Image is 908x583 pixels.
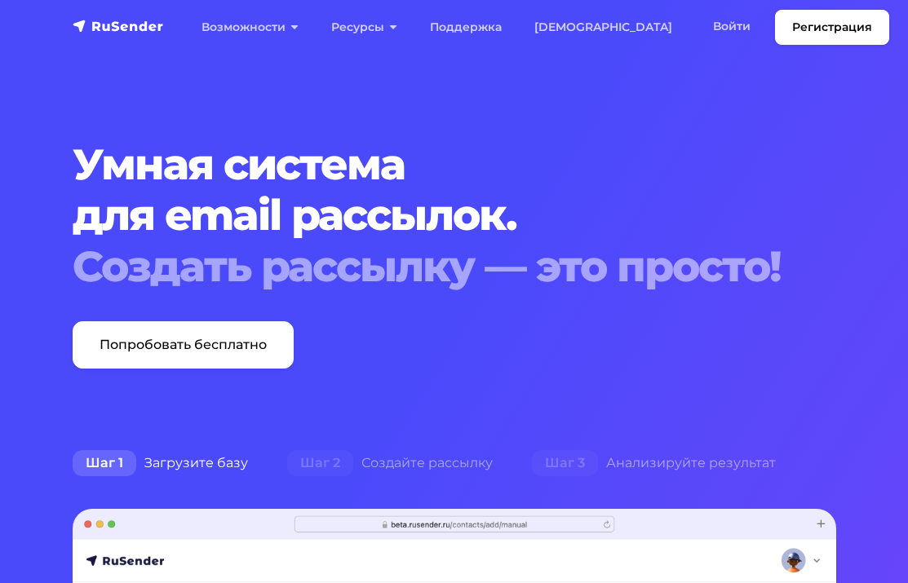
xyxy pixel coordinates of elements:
div: Анализируйте результат [512,447,795,479]
h1: Умная система для email рассылок. [73,139,836,292]
a: Поддержка [414,11,518,44]
a: Возможности [185,11,315,44]
a: [DEMOGRAPHIC_DATA] [518,11,689,44]
div: Создать рассылку — это просто! [73,241,836,292]
a: Попробовать бесплатно [73,321,294,369]
a: Войти [697,10,767,43]
div: Создайте рассылку [268,447,512,479]
span: Шаг 2 [287,450,353,476]
div: Загрузите базу [53,447,268,479]
a: Ресурсы [315,11,414,44]
a: Регистрация [775,10,889,45]
span: Шаг 3 [532,450,598,476]
img: RuSender [73,18,164,34]
span: Шаг 1 [73,450,136,476]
